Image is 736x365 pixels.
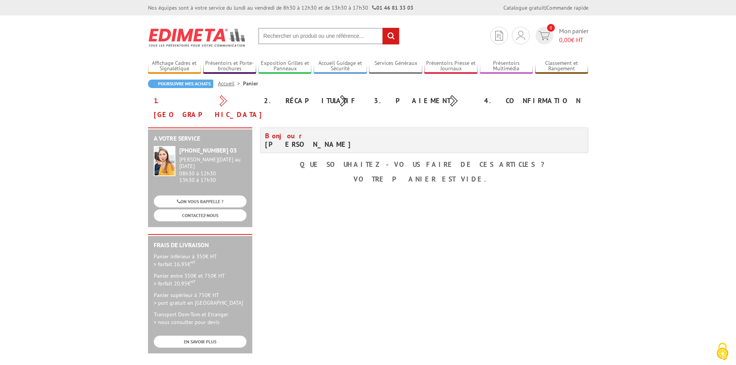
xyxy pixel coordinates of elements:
sup: HT [190,260,195,265]
div: 4. Confirmation [478,94,588,108]
span: > nous consulter pour devis [154,319,219,326]
strong: 01 46 81 33 03 [372,4,413,11]
div: [PERSON_NAME][DATE] au [DATE] [179,156,246,170]
span: > forfait 20.95€ [154,280,195,287]
a: ON VOUS RAPPELLE ? [154,195,246,207]
h2: Frais de Livraison [154,242,246,249]
a: Commande rapide [546,4,588,11]
img: Edimeta [148,23,246,52]
h2: A votre service [154,135,246,142]
a: Accueil [218,80,243,87]
p: Panier entre 350€ et 750€ HT [154,272,246,287]
span: > forfait 16.95€ [154,261,195,268]
b: Que souhaitez-vous faire de ces articles ? [300,160,548,169]
a: Affichage Cadres et Signalétique [148,60,201,73]
a: Services Généraux [369,60,422,73]
a: Présentoirs Multimédia [480,60,533,73]
div: 2. Récapitulatif [258,94,368,108]
span: 0 [547,24,555,32]
a: Catalogue gratuit [503,4,545,11]
a: Présentoirs et Porte-brochures [203,60,257,73]
div: Nos équipes sont à votre service du lundi au vendredi de 8h30 à 12h30 et de 13h30 à 17h30 [148,4,413,12]
div: | [503,4,588,12]
img: devis rapide [495,31,503,41]
a: devis rapide 0 Mon panier 0,00€ HT [534,27,588,44]
img: Cookies (fenêtre modale) [713,342,732,361]
p: Transport Dom-Tom et Etranger [154,311,246,326]
button: Cookies (fenêtre modale) [709,339,736,365]
p: Panier supérieur à 750€ HT [154,291,246,307]
p: Panier inférieur à 350€ HT [154,253,246,268]
span: € HT [559,36,588,44]
img: devis rapide [517,31,525,40]
span: Mon panier [559,27,588,44]
a: Exposition Grilles et Panneaux [258,60,312,73]
b: Votre panier est vide. [354,175,495,183]
div: 3. Paiement [368,94,478,108]
sup: HT [190,279,195,284]
a: Classement et Rangement [535,60,588,73]
a: Accueil Guidage et Sécurité [314,60,367,73]
img: widget-service.jpg [154,146,175,176]
h4: [PERSON_NAME] [265,132,418,149]
span: 0,00 [559,36,571,44]
div: 1. [GEOGRAPHIC_DATA] [148,94,258,122]
span: > port gratuit en [GEOGRAPHIC_DATA] [154,299,243,306]
input: rechercher [382,28,399,44]
div: 08h30 à 12h30 13h30 à 17h30 [179,156,246,183]
img: devis rapide [539,31,550,40]
a: CONTACTEZ-NOUS [154,209,246,221]
span: Bonjour [265,131,306,140]
li: Panier [243,80,258,87]
a: Présentoirs Presse et Journaux [424,60,478,73]
strong: [PHONE_NUMBER] 03 [179,146,237,154]
a: EN SAVOIR PLUS [154,336,246,348]
a: Poursuivre mes achats [148,80,213,88]
input: Rechercher un produit ou une référence... [258,28,399,44]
